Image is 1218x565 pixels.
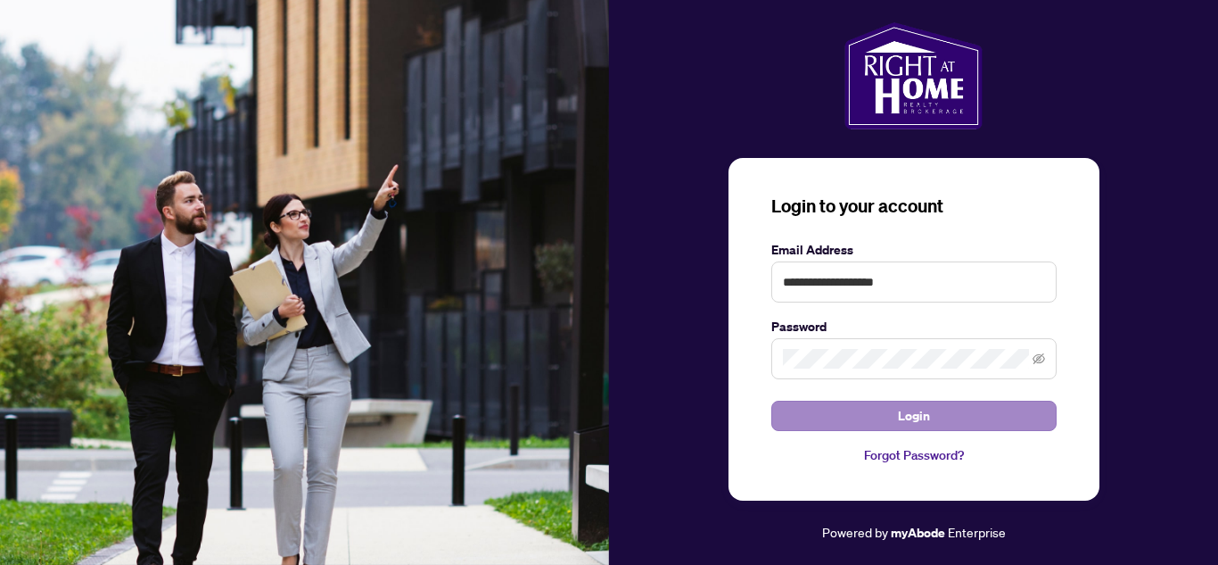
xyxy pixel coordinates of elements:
[771,401,1057,431] button: Login
[898,402,930,430] span: Login
[1033,353,1045,365] span: eye-invisible
[771,445,1057,465] a: Forgot Password?
[891,523,945,543] a: myAbode
[822,524,888,540] span: Powered by
[948,524,1006,540] span: Enterprise
[771,317,1057,337] label: Password
[771,240,1057,260] label: Email Address
[771,194,1057,219] h3: Login to your account
[844,22,983,129] img: ma-logo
